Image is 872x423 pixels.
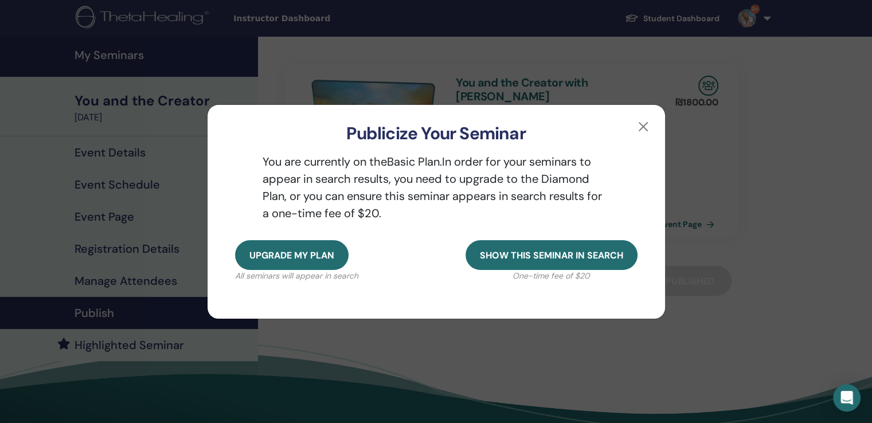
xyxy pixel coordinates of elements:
button: Show this seminar in search [466,240,638,270]
p: All seminars will appear in search [235,270,358,282]
p: One-time fee of $20 [466,270,638,282]
span: Show this seminar in search [480,249,623,261]
h3: Publicize Your Seminar [226,123,647,144]
button: Upgrade my plan [235,240,349,270]
p: You are currently on the Basic Plan. In order for your seminars to appear in search results, you ... [235,153,638,222]
span: Upgrade my plan [249,249,334,261]
div: Open Intercom Messenger [833,384,861,412]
